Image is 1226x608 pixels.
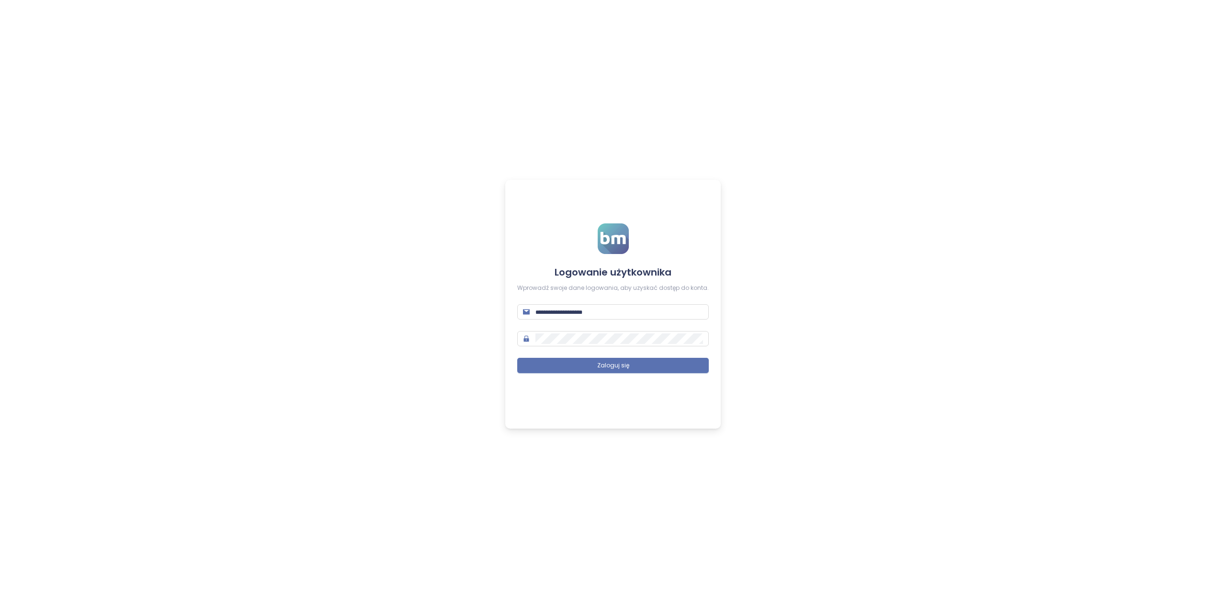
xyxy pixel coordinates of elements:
[598,223,629,254] img: logo
[517,265,709,279] h4: Logowanie użytkownika
[597,361,629,370] span: Zaloguj się
[523,335,530,342] span: lock
[523,309,530,315] span: mail
[517,358,709,373] button: Zaloguj się
[517,284,709,293] div: Wprowadź swoje dane logowania, aby uzyskać dostęp do konta.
